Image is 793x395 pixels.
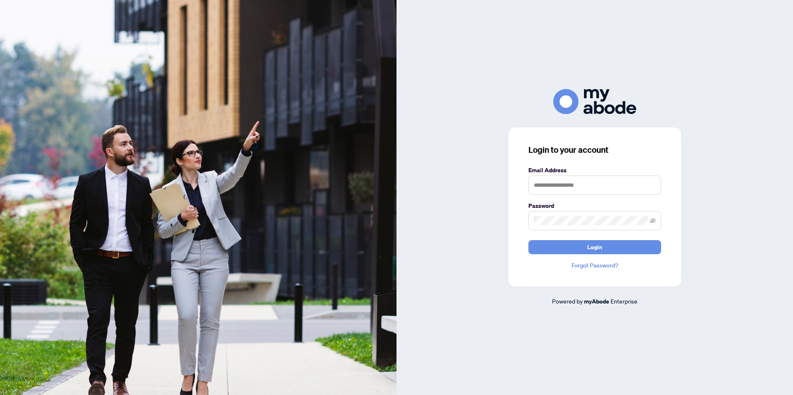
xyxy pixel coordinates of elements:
a: Forgot Password? [528,261,661,270]
span: eye-invisible [650,218,656,224]
span: Powered by [552,297,583,305]
span: Enterprise [611,297,637,305]
span: Login [587,241,602,254]
button: Login [528,240,661,254]
img: ma-logo [553,89,636,114]
h3: Login to your account [528,144,661,156]
label: Email Address [528,166,661,175]
a: myAbode [584,297,609,306]
label: Password [528,201,661,210]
